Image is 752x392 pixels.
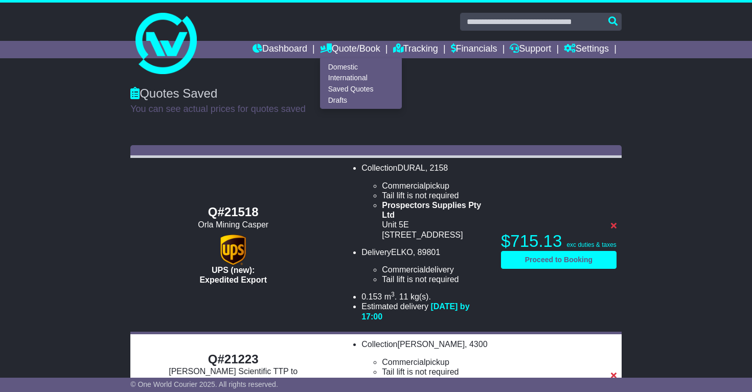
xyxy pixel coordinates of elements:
[382,358,425,366] span: Commercial
[510,41,551,58] a: Support
[382,220,491,229] div: Unit 5E
[413,248,440,257] span: , 89801
[321,61,401,73] a: Domestic
[320,41,380,58] a: Quote/Book
[382,357,491,367] li: pickup
[391,248,413,257] span: ELKO
[382,200,491,220] div: Prospectors Supplies Pty Ltd
[135,352,331,367] div: Q#21223
[382,181,425,190] span: Commercial
[361,302,469,320] span: [DATE] by 17:00
[564,41,609,58] a: Settings
[382,181,491,191] li: pickup
[361,292,382,301] span: 0.153
[382,265,425,274] span: Commercial
[510,232,562,250] span: 715.13
[130,104,622,115] p: You can see actual prices for quotes saved
[425,164,448,172] span: , 2158
[391,291,395,298] sup: 3
[199,266,267,284] span: UPS (new): Expedited Export
[321,95,401,106] a: Drafts
[501,251,617,269] a: Proceed to Booking
[135,220,331,229] div: Orla Mining Casper
[397,164,425,172] span: DURAL
[566,241,616,248] span: exc duties & taxes
[253,41,307,58] a: Dashboard
[451,41,497,58] a: Financials
[397,340,465,349] span: [PERSON_NAME]
[135,366,331,386] div: [PERSON_NAME] Scientific TTP to [GEOGRAPHIC_DATA]
[321,84,401,95] a: Saved Quotes
[501,232,562,250] span: $
[382,367,491,377] li: Tail lift is not required
[361,302,491,321] li: Estimated delivery
[220,235,246,265] img: UPS (new): Expedited Export
[393,41,438,58] a: Tracking
[384,292,397,301] span: m .
[321,73,401,84] a: International
[382,274,491,284] li: Tail lift is not required
[320,58,402,109] div: Quote/Book
[135,205,331,220] div: Q#21518
[411,292,431,301] span: kg(s).
[465,340,487,349] span: , 4300
[361,163,491,239] li: Collection
[382,230,491,240] div: [STREET_ADDRESS]
[361,247,491,285] li: Delivery
[130,86,622,101] div: Quotes Saved
[361,339,491,377] li: Collection
[382,265,491,274] li: delivery
[130,380,278,388] span: © One World Courier 2025. All rights reserved.
[399,292,408,301] span: 11
[382,191,491,200] li: Tail lift is not required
